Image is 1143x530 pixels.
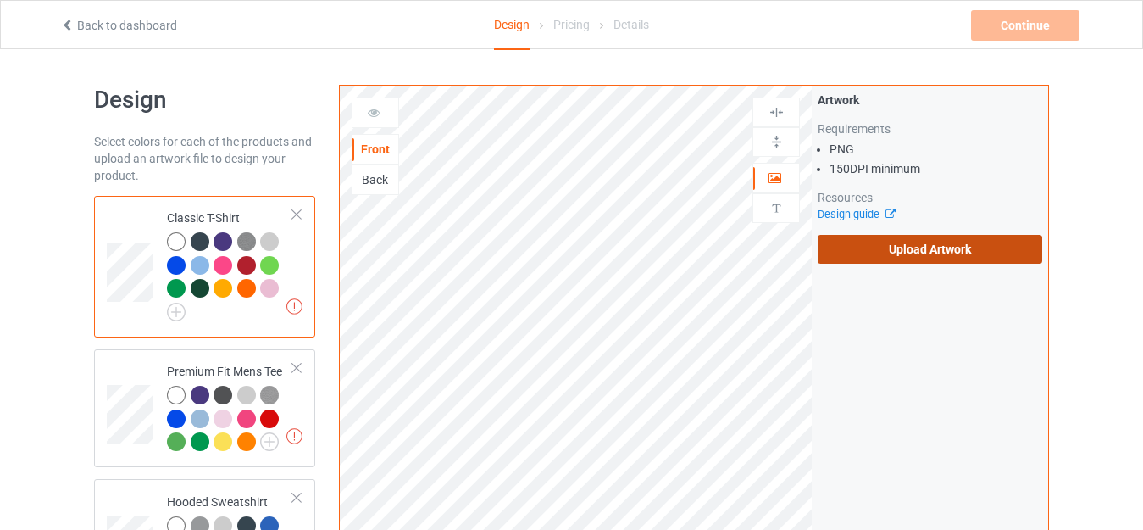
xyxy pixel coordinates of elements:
a: Design guide [818,208,895,220]
h1: Design [94,85,315,115]
div: Classic T-Shirt [94,196,315,338]
img: heather_texture.png [237,232,256,251]
label: Upload Artwork [818,235,1042,264]
li: 150 DPI minimum [830,160,1042,177]
div: Pricing [553,1,590,48]
div: Design [494,1,530,50]
div: Premium Fit Mens Tee [94,349,315,468]
img: exclamation icon [286,428,302,444]
a: Back to dashboard [60,19,177,32]
div: Details [613,1,649,48]
img: svg%3E%0A [768,104,785,120]
div: Front [352,141,398,158]
img: heather_texture.png [260,386,279,404]
div: Artwork [818,92,1042,109]
img: svg+xml;base64,PD94bWwgdmVyc2lvbj0iMS4wIiBlbmNvZGluZz0iVVRGLTgiPz4KPHN2ZyB3aWR0aD0iMjJweCIgaGVpZ2... [167,303,186,321]
img: svg%3E%0A [768,200,785,216]
li: PNG [830,141,1042,158]
div: Back [352,171,398,188]
div: Select colors for each of the products and upload an artwork file to design your product. [94,133,315,184]
div: Requirements [818,120,1042,137]
img: exclamation icon [286,298,302,315]
div: Premium Fit Mens Tee [167,363,293,450]
img: svg%3E%0A [768,134,785,150]
img: svg+xml;base64,PD94bWwgdmVyc2lvbj0iMS4wIiBlbmNvZGluZz0iVVRGLTgiPz4KPHN2ZyB3aWR0aD0iMjJweCIgaGVpZ2... [260,432,279,451]
div: Classic T-Shirt [167,209,293,315]
div: Resources [818,189,1042,206]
